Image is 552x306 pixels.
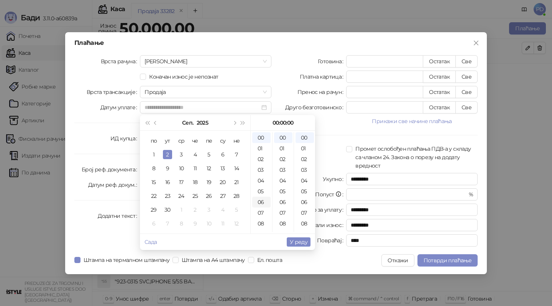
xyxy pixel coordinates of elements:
[202,175,216,189] td: 2025-09-19
[290,239,307,245] span: У реду
[204,191,214,201] div: 26
[149,191,158,201] div: 22
[417,254,478,267] button: Потврди плаћање
[297,86,347,98] label: Пренос на рачун
[252,165,271,175] div: 03
[216,148,230,161] td: 2025-09-06
[296,175,314,186] div: 04
[216,189,230,203] td: 2025-09-27
[161,203,174,217] td: 2025-09-30
[191,178,200,187] div: 18
[149,150,158,159] div: 1
[455,71,478,83] button: Све
[239,115,247,130] button: Следећа година (Control + right)
[274,175,292,186] div: 04
[74,40,478,46] div: Плаћање
[191,150,200,159] div: 4
[147,134,161,148] th: по
[473,40,479,46] span: close
[177,178,186,187] div: 17
[147,148,161,161] td: 2025-09-01
[143,115,151,130] button: Претходна година (Control + left)
[147,217,161,230] td: 2025-10-06
[218,164,227,173] div: 13
[230,217,243,230] td: 2025-10-12
[274,229,292,240] div: 09
[296,218,314,229] div: 08
[274,186,292,197] div: 05
[455,101,478,114] button: Све
[287,237,310,247] button: У реду
[163,178,172,187] div: 16
[252,197,271,207] div: 06
[151,115,160,130] button: Претходни месец (PageUp)
[254,115,312,130] div: 00:00:00
[216,134,230,148] th: су
[174,148,188,161] td: 2025-09-03
[216,175,230,189] td: 2025-09-20
[174,175,188,189] td: 2025-09-17
[218,178,227,187] div: 20
[381,254,414,267] button: Откажи
[202,148,216,161] td: 2025-09-05
[230,134,243,148] th: не
[100,101,140,114] label: Датум уплате
[274,207,292,218] div: 07
[87,86,140,98] label: Врста трансакције
[177,164,186,173] div: 10
[202,189,216,203] td: 2025-09-26
[230,148,243,161] td: 2025-09-07
[252,218,271,229] div: 08
[145,86,267,98] span: Продаја
[423,86,456,98] button: Остатак
[455,86,478,98] button: Све
[161,175,174,189] td: 2025-09-16
[174,217,188,230] td: 2025-10-08
[216,203,230,217] td: 2025-10-04
[174,134,188,148] th: ср
[174,189,188,203] td: 2025-09-24
[216,217,230,230] td: 2025-10-11
[110,132,140,145] label: ИД купца
[161,217,174,230] td: 2025-10-07
[191,164,200,173] div: 11
[296,143,314,154] div: 01
[296,229,314,240] div: 09
[149,219,158,228] div: 6
[191,191,200,201] div: 25
[252,154,271,165] div: 02
[455,55,478,67] button: Све
[230,161,243,175] td: 2025-09-14
[318,55,346,67] label: Готовина
[177,219,186,228] div: 8
[202,203,216,217] td: 2025-10-03
[161,161,174,175] td: 2025-09-09
[232,164,241,173] div: 14
[179,256,248,264] span: Штампа на А4 штампачу
[232,205,241,214] div: 5
[323,173,347,185] label: Укупно
[202,217,216,230] td: 2025-10-10
[177,191,186,201] div: 24
[423,55,456,67] button: Остатак
[82,163,140,176] label: Број реф. документа
[252,132,271,143] div: 00
[204,205,214,214] div: 3
[252,175,271,186] div: 04
[297,204,346,216] label: Укупно за уплату
[252,143,271,154] div: 01
[188,203,202,217] td: 2025-10-02
[296,207,314,218] div: 07
[296,219,347,231] label: Преостали износ
[163,150,172,159] div: 2
[177,205,186,214] div: 1
[252,186,271,197] div: 05
[182,115,193,130] button: Изабери месец
[230,175,243,189] td: 2025-09-21
[147,161,161,175] td: 2025-09-08
[161,148,174,161] td: 2025-09-02
[204,164,214,173] div: 12
[346,117,478,126] button: Прикажи све начине плаћања
[300,71,346,83] label: Платна картица
[188,148,202,161] td: 2025-09-04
